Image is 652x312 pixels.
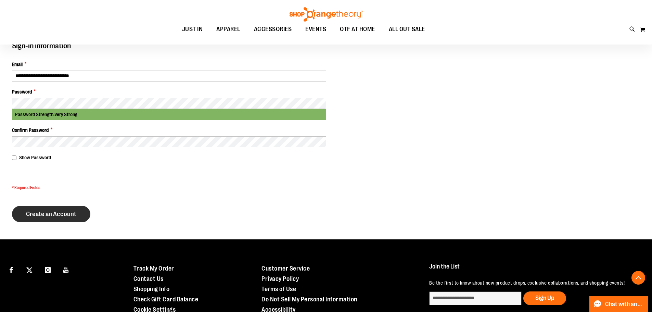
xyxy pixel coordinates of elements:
a: Track My Order [133,265,174,272]
img: Shop Orangetheory [289,7,364,22]
span: Password [12,88,32,95]
span: EVENTS [305,22,326,37]
button: Sign Up [523,291,566,305]
span: Show Password [19,155,51,160]
button: Chat with an Expert [589,296,648,312]
span: Email [12,61,23,68]
a: Privacy Policy [261,275,299,282]
a: Visit our Instagram page [42,263,54,275]
p: Be the first to know about new product drops, exclusive collaborations, and shopping events! [429,279,636,286]
h4: Join the List [429,263,636,276]
span: ACCESSORIES [254,22,292,37]
a: Terms of Use [261,286,296,292]
a: Shopping Info [133,286,170,292]
a: Visit our X page [24,263,36,275]
img: Twitter [26,267,33,273]
a: Check Gift Card Balance [133,296,199,303]
span: Very Strong [54,112,77,117]
span: * Required Fields [12,185,326,191]
span: ALL OUT SALE [389,22,425,37]
a: Do Not Sell My Personal Information [261,296,357,303]
a: Customer Service [261,265,310,272]
a: Visit our Facebook page [5,263,17,275]
div: Password Strength: [12,109,326,120]
button: Create an Account [12,206,90,222]
a: Contact Us [133,275,164,282]
button: Back To Top [631,271,645,285]
input: enter email [429,291,522,305]
span: APPAREL [216,22,240,37]
span: Sign Up [535,295,554,301]
span: Confirm Password [12,127,49,134]
span: Sign-in Information [12,41,71,50]
span: Chat with an Expert [605,301,644,308]
span: JUST IN [182,22,203,37]
span: Create an Account [26,210,76,218]
span: OTF AT HOME [340,22,375,37]
a: Visit our Youtube page [60,263,72,275]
